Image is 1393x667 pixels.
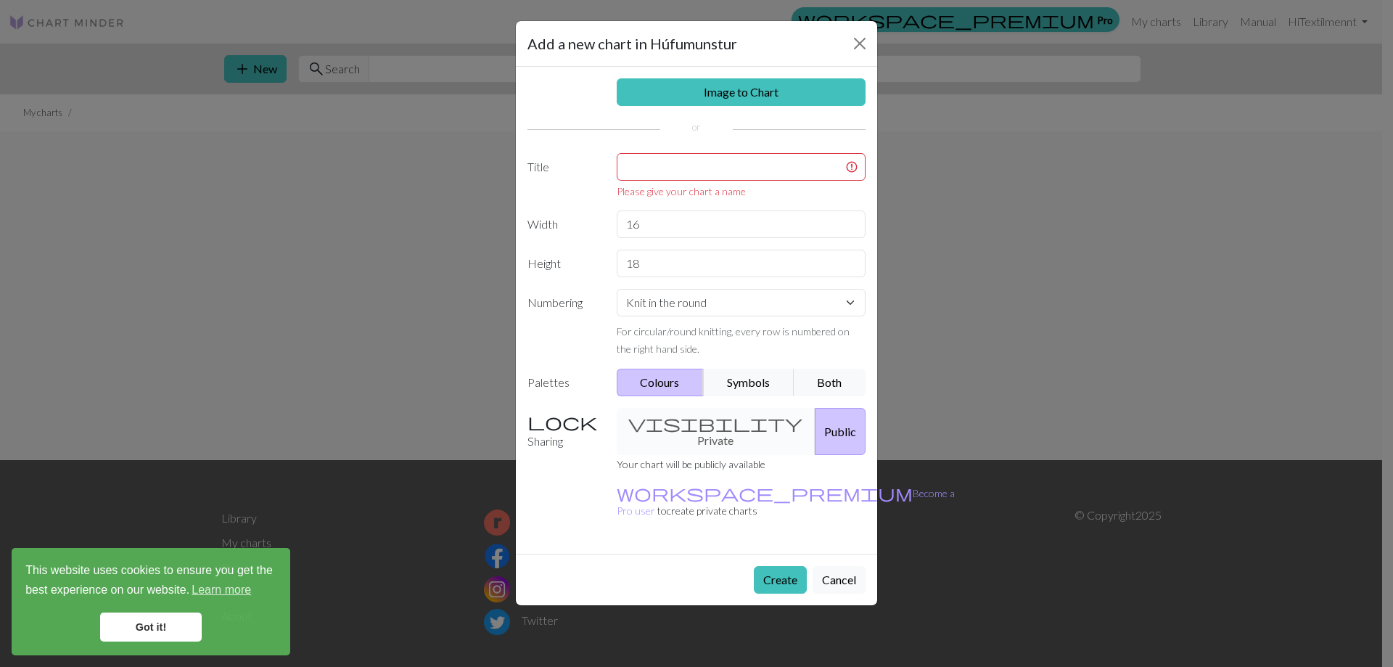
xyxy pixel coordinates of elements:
[617,369,704,396] button: Colours
[617,487,955,517] a: Become a Pro user
[519,408,608,455] label: Sharing
[519,153,608,199] label: Title
[617,483,913,503] span: workspace_premium
[617,487,955,517] small: to create private charts
[25,562,276,601] span: This website uses cookies to ensure you get the best experience on our website.
[519,289,608,357] label: Numbering
[617,184,866,199] div: Please give your chart a name
[794,369,866,396] button: Both
[12,548,290,655] div: cookieconsent
[754,566,807,594] button: Create
[703,369,794,396] button: Symbols
[813,566,866,594] button: Cancel
[527,33,737,54] h5: Add a new chart in Húfumunstur
[189,579,253,601] a: learn more about cookies
[848,32,871,55] button: Close
[617,458,765,470] small: Your chart will be publicly available
[617,78,866,106] a: Image to Chart
[519,250,608,277] label: Height
[617,325,850,355] small: For circular/round knitting, every row is numbered on the right hand side.
[100,613,202,642] a: dismiss cookie message
[519,210,608,238] label: Width
[815,408,866,455] button: Public
[519,369,608,396] label: Palettes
